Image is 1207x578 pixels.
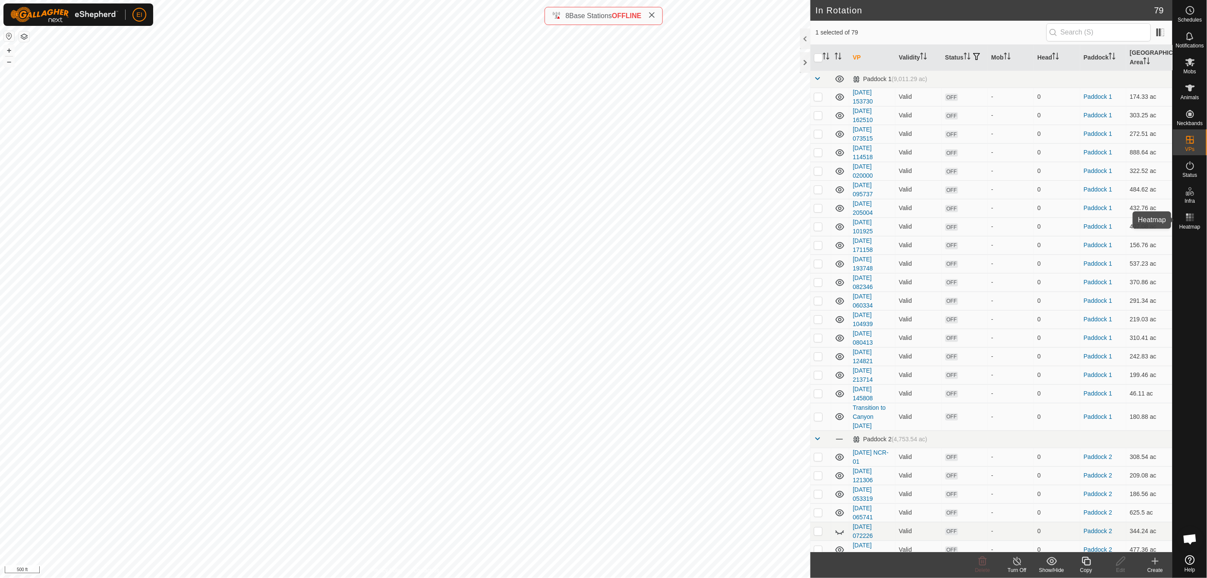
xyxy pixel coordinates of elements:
span: OFFLINE [612,12,641,19]
td: 242.83 ac [1126,347,1172,366]
div: - [991,315,1031,324]
a: [DATE] 101925 [853,219,873,235]
a: Paddock 1 [1084,334,1112,341]
td: 0 [1034,310,1080,329]
th: VP [849,45,895,71]
span: OFF [945,454,958,461]
td: 484.62 ac [1126,180,1172,199]
div: - [991,412,1031,421]
td: 291.34 ac [1126,292,1172,310]
td: 156.76 ac [1126,236,1172,254]
p-sorticon: Activate to sort [1109,54,1116,61]
td: Valid [895,236,942,254]
div: - [991,452,1031,462]
span: OFF [945,509,958,517]
td: Valid [895,217,942,236]
th: [GEOGRAPHIC_DATA] Area [1126,45,1172,71]
a: Paddock 1 [1084,167,1112,174]
a: [DATE] 114518 [853,144,873,160]
span: Base Stations [569,12,612,19]
a: [DATE] 153730 [853,89,873,105]
span: OFF [945,528,958,535]
div: Open chat [1177,526,1203,552]
a: Paddock 1 [1084,316,1112,323]
td: Valid [895,448,942,466]
td: Valid [895,485,942,503]
td: 303.25 ac [1126,106,1172,125]
td: Valid [895,503,942,522]
td: 0 [1034,485,1080,503]
td: 0 [1034,522,1080,540]
p-sorticon: Activate to sort [964,54,971,61]
p-sorticon: Activate to sort [1052,54,1059,61]
div: - [991,490,1031,499]
span: OFF [945,491,958,498]
td: 344.24 ac [1126,522,1172,540]
div: - [991,296,1031,305]
span: OFF [945,131,958,138]
div: - [991,148,1031,157]
span: OFF [945,353,958,361]
a: [DATE] 082346 [853,274,873,290]
a: Paddock 2 [1084,528,1112,534]
td: 0 [1034,217,1080,236]
a: Paddock 1 [1084,130,1112,137]
span: Neckbands [1177,121,1203,126]
td: 0 [1034,466,1080,485]
button: + [4,45,14,56]
td: 888.64 ac [1126,143,1172,162]
td: 0 [1034,180,1080,199]
td: Valid [895,254,942,273]
td: 0 [1034,403,1080,430]
span: Schedules [1178,17,1202,22]
div: Paddock 2 [853,436,927,443]
a: Paddock 2 [1084,509,1112,516]
p-sorticon: Activate to sort [1143,59,1150,66]
td: 310.41 ac [1126,329,1172,347]
a: Paddock 2 [1084,490,1112,497]
div: - [991,333,1031,342]
td: Valid [895,384,942,403]
button: – [4,57,14,67]
td: Valid [895,180,942,199]
a: [DATE] 205004 [853,200,873,216]
td: Valid [895,88,942,106]
span: (4,753.54 ac) [892,436,927,443]
td: 0 [1034,384,1080,403]
div: Edit [1103,566,1138,574]
a: [DATE] 053319 [853,486,873,502]
a: [DATE] 124821 [853,349,873,364]
span: OFF [945,261,958,268]
a: Privacy Policy [371,567,403,575]
a: Paddock 1 [1084,112,1112,119]
td: Valid [895,329,942,347]
td: 180.88 ac [1126,403,1172,430]
a: [DATE] 065741 [853,505,873,521]
a: Paddock 1 [1084,93,1112,100]
td: 186.56 ac [1126,485,1172,503]
div: - [991,111,1031,120]
td: 407.08 ac [1126,217,1172,236]
td: Valid [895,366,942,384]
td: 0 [1034,292,1080,310]
a: Paddock 1 [1084,260,1112,267]
span: OFF [945,413,958,421]
div: - [991,259,1031,268]
span: EI [136,10,142,19]
a: [DATE] 095737 [853,182,873,198]
span: OFF [945,390,958,398]
div: - [991,371,1031,380]
a: [DATE] 104939 [853,311,873,327]
td: 0 [1034,199,1080,217]
span: Infra [1185,198,1195,204]
span: 79 [1154,4,1164,17]
th: Paddock [1080,45,1126,71]
a: Paddock 1 [1084,297,1112,304]
span: OFF [945,94,958,101]
a: Paddock 1 [1084,279,1112,286]
td: Valid [895,403,942,430]
span: OFF [945,298,958,305]
td: 46.11 ac [1126,384,1172,403]
div: - [991,92,1031,101]
td: Valid [895,522,942,540]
